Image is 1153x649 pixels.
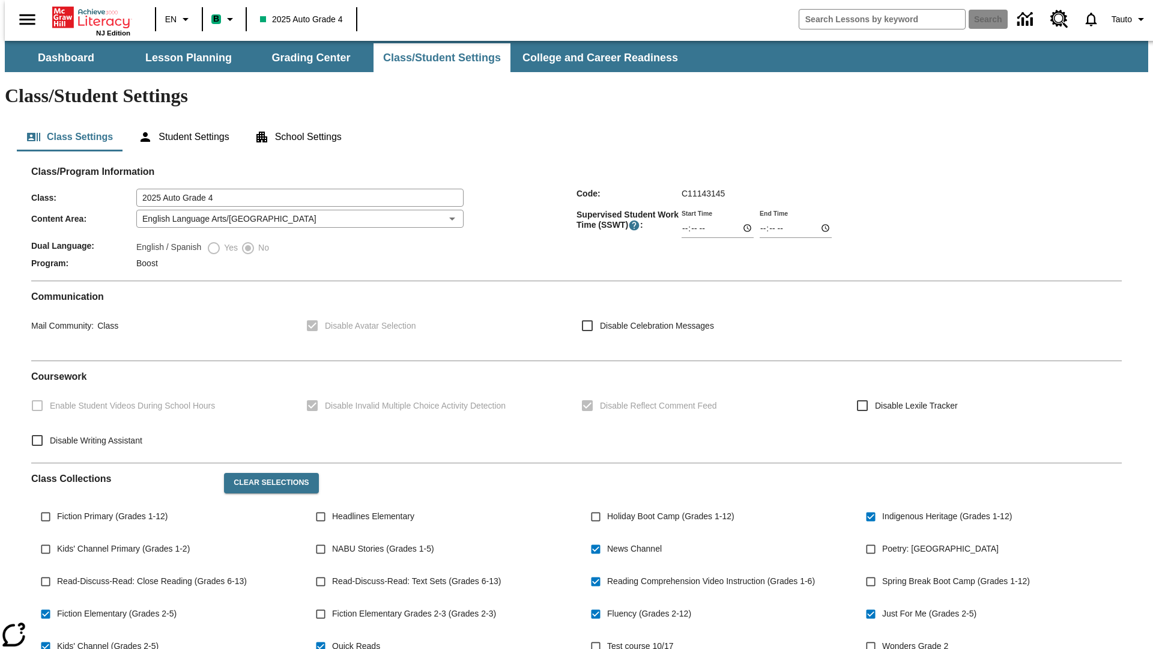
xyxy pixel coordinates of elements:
span: Disable Invalid Multiple Choice Activity Detection [325,400,506,412]
button: Language: EN, Select a language [160,8,198,30]
button: College and Career Readiness [513,43,688,72]
span: Mail Community : [31,321,94,331]
span: Disable Celebration Messages [600,320,714,332]
span: Supervised Student Work Time (SSWT) : [576,210,682,231]
span: Dual Language : [31,241,136,251]
input: Class [136,189,464,207]
span: 2025 Auto Grade 4 [260,13,343,26]
span: Reading Comprehension Video Instruction (Grades 1-6) [607,575,815,588]
button: Grading Center [251,43,371,72]
div: English Language Arts/[GEOGRAPHIC_DATA] [136,210,464,228]
div: Class/Program Information [31,178,1122,271]
span: Fiction Elementary Grades 2-3 (Grades 2-3) [332,608,496,620]
button: Profile/Settings [1107,8,1153,30]
div: SubNavbar [5,43,689,72]
span: Disable Writing Assistant [50,434,142,447]
div: SubNavbar [5,41,1148,72]
button: Lesson Planning [129,43,249,72]
button: Boost Class color is mint green. Change class color [207,8,242,30]
span: B [213,11,219,26]
span: Fluency (Grades 2-12) [607,608,691,620]
button: Student Settings [129,123,238,151]
span: Fiction Primary (Grades 1-12) [57,510,168,523]
button: Supervised Student Work Time is the timeframe when students can take LevelSet and when lessons ar... [628,219,640,231]
button: Class/Student Settings [374,43,510,72]
span: C11143145 [682,189,725,198]
label: Start Time [682,209,712,218]
span: Yes [221,242,238,254]
span: Read-Discuss-Read: Close Reading (Grades 6-13) [57,575,247,588]
div: Home [52,4,130,37]
h2: Course work [31,371,1122,382]
span: Tauto [1112,13,1132,26]
div: Class/Student Settings [17,123,1136,151]
span: EN [165,13,177,26]
span: Poetry: [GEOGRAPHIC_DATA] [882,543,999,555]
span: Read-Discuss-Read: Text Sets (Grades 6-13) [332,575,501,588]
span: Class : [31,193,136,203]
span: Fiction Elementary (Grades 2-5) [57,608,177,620]
label: End Time [760,209,788,218]
input: search field [799,10,965,29]
a: Home [52,5,130,29]
span: Disable Lexile Tracker [875,400,958,412]
span: Content Area : [31,214,136,224]
span: Just For Me (Grades 2-5) [882,608,976,620]
span: NJ Edition [96,29,130,37]
span: Indigenous Heritage (Grades 1-12) [882,510,1012,523]
label: English / Spanish [136,241,201,255]
h2: Class Collections [31,473,214,484]
span: Code : [576,189,682,198]
button: School Settings [245,123,351,151]
span: Kids' Channel Primary (Grades 1-2) [57,543,190,555]
span: Program : [31,258,136,268]
span: Disable Reflect Comment Feed [600,400,717,412]
h2: Communication [31,291,1122,302]
span: No [255,242,269,254]
span: Disable Avatar Selection [325,320,416,332]
span: News Channel [607,543,662,555]
div: Communication [31,291,1122,351]
button: Clear Selections [224,473,318,493]
span: Class [94,321,118,331]
span: Holiday Boot Camp (Grades 1-12) [607,510,734,523]
a: Resource Center, Will open in new tab [1043,3,1076,35]
span: Spring Break Boot Camp (Grades 1-12) [882,575,1030,588]
h2: Class/Program Information [31,166,1122,177]
h1: Class/Student Settings [5,85,1148,107]
span: NABU Stories (Grades 1-5) [332,543,434,555]
span: Enable Student Videos During School Hours [50,400,215,412]
span: Boost [136,258,158,268]
a: Data Center [1010,3,1043,36]
button: Open side menu [10,2,45,37]
span: Headlines Elementary [332,510,414,523]
div: Coursework [31,371,1122,453]
button: Class Settings [17,123,123,151]
button: Dashboard [6,43,126,72]
a: Notifications [1076,4,1107,35]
